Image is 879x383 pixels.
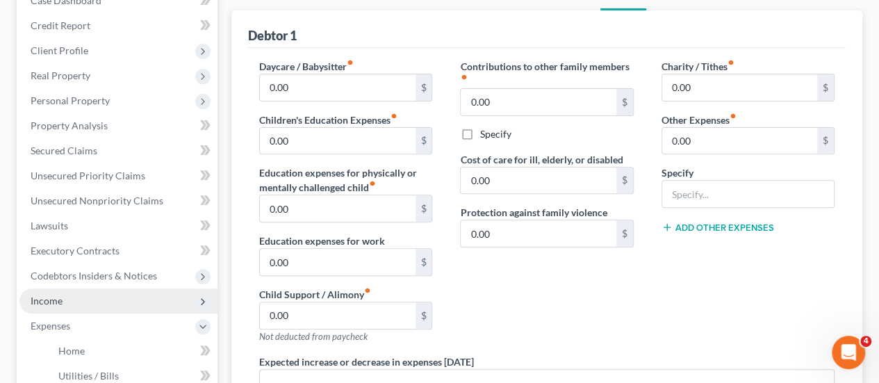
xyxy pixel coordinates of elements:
[31,245,120,256] span: Executory Contracts
[616,89,633,115] div: $
[31,19,90,31] span: Credit Report
[103,6,178,30] h1: Messages
[19,238,217,263] a: Executory Contracts
[817,74,834,101] div: $
[49,63,130,77] div: [PERSON_NAME]
[64,213,214,241] button: Send us a message
[31,170,145,181] span: Unsecured Priority Claims
[16,100,44,128] img: Profile image for Katie
[662,113,737,127] label: Other Expenses
[260,74,415,101] input: --
[19,213,217,238] a: Lawsuits
[662,181,834,207] input: Specify...
[662,128,817,154] input: --
[31,70,90,81] span: Real Property
[260,249,415,275] input: --
[244,6,269,31] div: Close
[416,249,432,275] div: $
[31,145,97,156] span: Secured Claims
[58,345,85,357] span: Home
[16,152,44,179] img: Profile image for Kelly
[19,13,217,38] a: Credit Report
[662,222,774,233] button: Add Other Expenses
[260,128,415,154] input: --
[616,168,633,194] div: $
[461,168,616,194] input: --
[133,165,172,180] div: • [DATE]
[259,355,474,369] label: Expected increase or decrease in expenses [DATE]
[47,339,217,364] a: Home
[16,203,44,231] img: Profile image for Lindsey
[133,114,172,129] div: • [DATE]
[260,302,415,329] input: --
[58,370,119,382] span: Utilities / Bills
[220,290,243,300] span: Help
[460,74,467,81] i: fiber_manual_record
[369,180,376,187] i: fiber_manual_record
[461,89,616,115] input: --
[817,128,834,154] div: $
[31,270,157,282] span: Codebtors Insiders & Notices
[19,138,217,163] a: Secured Claims
[32,290,60,300] span: Home
[460,59,633,88] label: Contributions to other family members
[364,287,371,294] i: fiber_manual_record
[416,74,432,101] div: $
[860,336,871,347] span: 4
[31,120,108,131] span: Property Analysis
[92,255,185,311] button: Messages
[662,74,817,101] input: --
[49,114,130,129] div: [PERSON_NAME]
[391,113,397,120] i: fiber_manual_record
[662,59,734,74] label: Charity / Tithes
[16,49,44,76] img: Profile image for Katie
[259,59,354,74] label: Daycare / Babysitter
[730,113,737,120] i: fiber_manual_record
[19,163,217,188] a: Unsecured Priority Claims
[416,195,432,222] div: $
[112,290,165,300] span: Messages
[31,95,110,106] span: Personal Property
[259,165,432,195] label: Education expenses for physically or mentally challenged child
[31,195,163,206] span: Unsecured Nonpriority Claims
[259,331,368,342] span: Not deducted from paycheck
[248,27,297,44] div: Debtor 1
[479,127,511,141] label: Specify
[416,128,432,154] div: $
[616,220,633,247] div: $
[31,44,88,56] span: Client Profile
[832,336,865,369] iframe: Intercom live chat
[461,220,616,247] input: --
[260,195,415,222] input: --
[49,217,130,231] div: [PERSON_NAME]
[259,287,371,302] label: Child Support / Alimony
[416,302,432,329] div: $
[19,188,217,213] a: Unsecured Nonpriority Claims
[460,205,607,220] label: Protection against family violence
[19,113,217,138] a: Property Analysis
[49,165,130,180] div: [PERSON_NAME]
[259,113,397,127] label: Children's Education Expenses
[186,255,278,311] button: Help
[259,234,385,248] label: Education expenses for work
[662,165,693,180] label: Specify
[31,320,70,332] span: Expenses
[31,220,68,231] span: Lawsuits
[728,59,734,66] i: fiber_manual_record
[460,152,623,167] label: Cost of care for ill, elderly, or disabled
[347,59,354,66] i: fiber_manual_record
[133,63,172,77] div: • [DATE]
[31,295,63,307] span: Income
